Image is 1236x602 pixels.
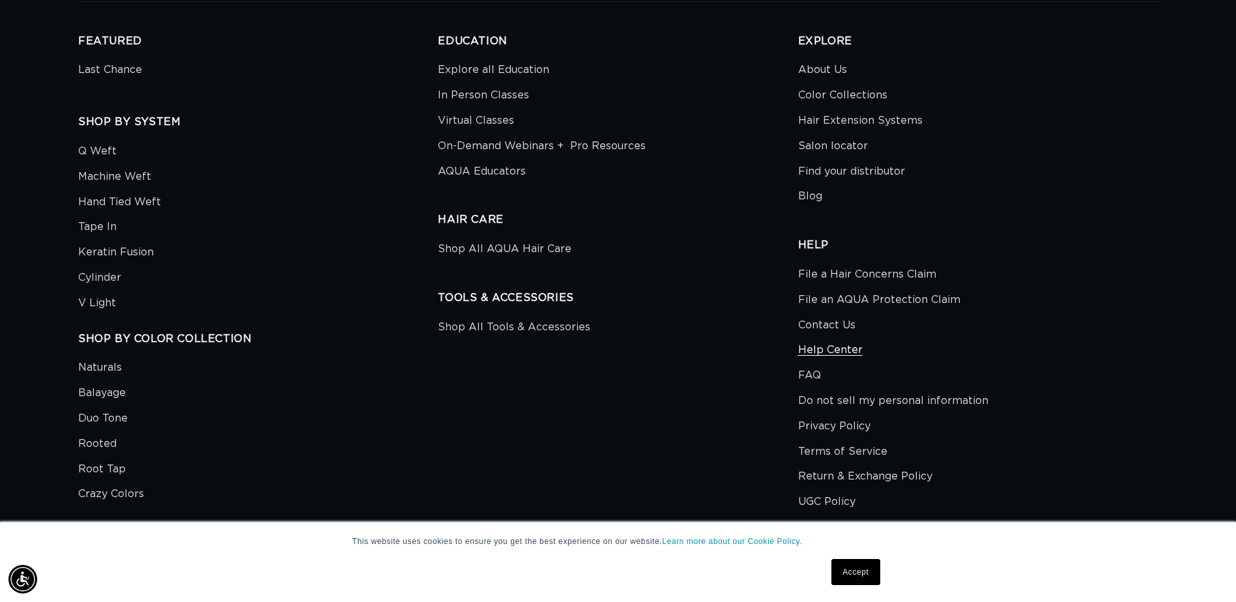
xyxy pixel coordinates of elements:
[798,439,887,465] a: Terms of Service
[798,313,855,338] a: Contact Us
[798,363,821,388] a: FAQ
[78,214,117,240] a: Tape In
[78,457,126,482] a: Root Tap
[78,406,128,431] a: Duo Tone
[78,481,144,507] a: Crazy Colors
[78,190,161,215] a: Hand Tied Weft
[78,164,151,190] a: Machine Weft
[78,142,117,164] a: Q Weft
[78,332,438,346] h2: SHOP BY COLOR COLLECTION
[798,83,887,108] a: Color Collections
[78,291,116,316] a: V Light
[438,35,798,48] h2: EDUCATION
[438,213,798,227] h2: HAIR CARE
[798,414,870,439] a: Privacy Policy
[438,134,646,159] a: On-Demand Webinars + Pro Resources
[798,265,936,287] a: File a Hair Concerns Claim
[662,537,802,546] a: Learn more about our Cookie Policy.
[798,184,822,209] a: Blog
[78,115,438,129] h2: SHOP BY SYSTEM
[798,134,868,159] a: Salon locator
[438,159,526,184] a: AQUA Educators
[798,238,1158,252] h2: HELP
[8,565,37,594] div: Accessibility Menu
[78,240,154,265] a: Keratin Fusion
[438,83,529,108] a: In Person Classes
[798,388,988,414] a: Do not sell my personal information
[438,108,514,134] a: Virtual Classes
[78,380,126,406] a: Balayage
[831,559,880,585] a: Accept
[78,358,122,380] a: Naturals
[78,35,438,48] h2: FEATURED
[78,61,142,83] a: Last Chance
[78,431,117,457] a: Rooted
[352,536,884,547] p: This website uses cookies to ensure you get the best experience on our website.
[798,489,855,515] a: UGC Policy
[798,464,932,489] a: Return & Exchange Policy
[798,515,869,540] a: Cookie Policy
[438,318,590,340] a: Shop All Tools & Accessories
[798,337,863,363] a: Help Center
[1171,539,1236,602] iframe: Chat Widget
[798,159,905,184] a: Find your distributor
[438,240,571,262] a: Shop All AQUA Hair Care
[438,61,549,83] a: Explore all Education
[798,287,960,313] a: File an AQUA Protection Claim
[798,35,1158,48] h2: EXPLORE
[798,108,923,134] a: Hair Extension Systems
[78,265,121,291] a: Cylinder
[438,291,798,305] h2: TOOLS & ACCESSORIES
[798,61,847,83] a: About Us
